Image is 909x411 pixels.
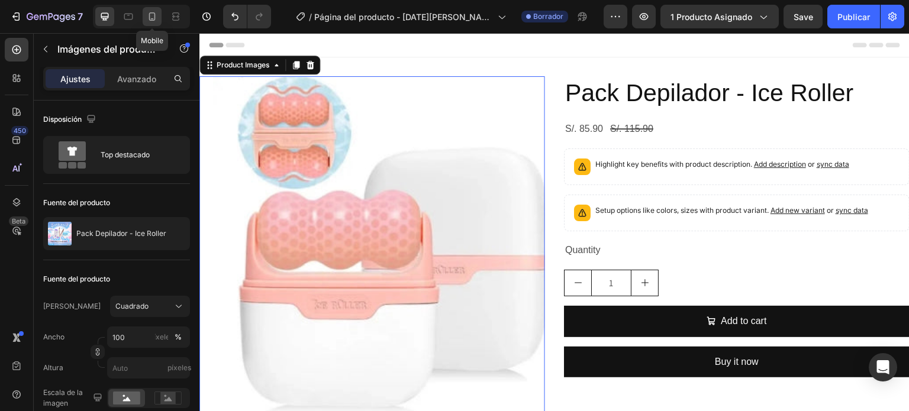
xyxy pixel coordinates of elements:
[784,5,823,28] button: Save
[794,12,813,22] span: Save
[48,222,72,245] img: imagen de característica del producto
[314,12,489,34] font: Página del producto - [DATE][PERSON_NAME] 22:10:56
[107,357,190,378] input: píxeles
[365,237,392,263] button: decrement
[571,173,626,182] span: Add new variant
[365,273,710,304] button: Add to cart
[521,280,567,297] div: Add to cart
[365,86,405,106] div: S/. 85.90
[636,173,669,182] span: sync data
[607,127,650,135] span: or
[150,332,173,341] font: píxeles
[432,237,459,263] button: increment
[626,173,669,182] span: or
[167,363,191,372] font: píxeles
[365,208,710,227] div: Quantity
[117,74,156,84] font: Avanzado
[199,33,909,411] iframe: Área de diseño
[223,5,271,28] div: Deshacer/Rehacer
[515,321,559,338] div: Buy it now
[57,42,158,56] p: Imágenes del producto
[12,217,25,225] font: Beta
[101,150,150,159] font: Top destacado
[107,326,190,348] input: píxeles%
[43,198,110,207] font: Fuente del producto
[43,302,101,310] font: [PERSON_NAME]
[154,330,169,344] button: %
[869,353,897,381] div: Abrir Intercom Messenger
[175,332,182,341] font: %
[5,5,88,28] button: 7
[396,171,669,183] p: Setup options like colors, sizes with product variant.
[57,43,161,55] font: Imágenes del producto
[14,127,26,135] font: 450
[78,11,83,22] font: 7
[837,12,870,22] font: Publicar
[43,115,82,124] font: Disposición
[410,86,455,106] div: S/. 115.90
[660,5,779,28] button: 1 producto asignado
[76,229,166,238] font: Pack Depilador - Ice Roller
[617,127,650,135] span: sync data
[365,43,710,77] h2: Pack Depilador - Ice Roller
[43,363,63,372] font: Altura
[396,125,650,137] p: Highlight key benefits with product description.
[43,274,110,283] font: Fuente del producto
[115,302,149,310] font: Cuadrado
[309,12,312,22] font: /
[827,5,880,28] button: Publicar
[533,12,563,21] font: Borrador
[365,313,710,345] button: Buy it now
[555,127,607,135] span: Add description
[671,12,752,22] font: 1 producto asignado
[43,388,83,407] font: Escala de la imagen
[171,330,185,344] button: píxeles
[110,296,190,317] button: Cuadrado
[60,74,91,84] font: Ajustes
[392,237,432,263] input: quantity
[43,332,65,341] font: Ancho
